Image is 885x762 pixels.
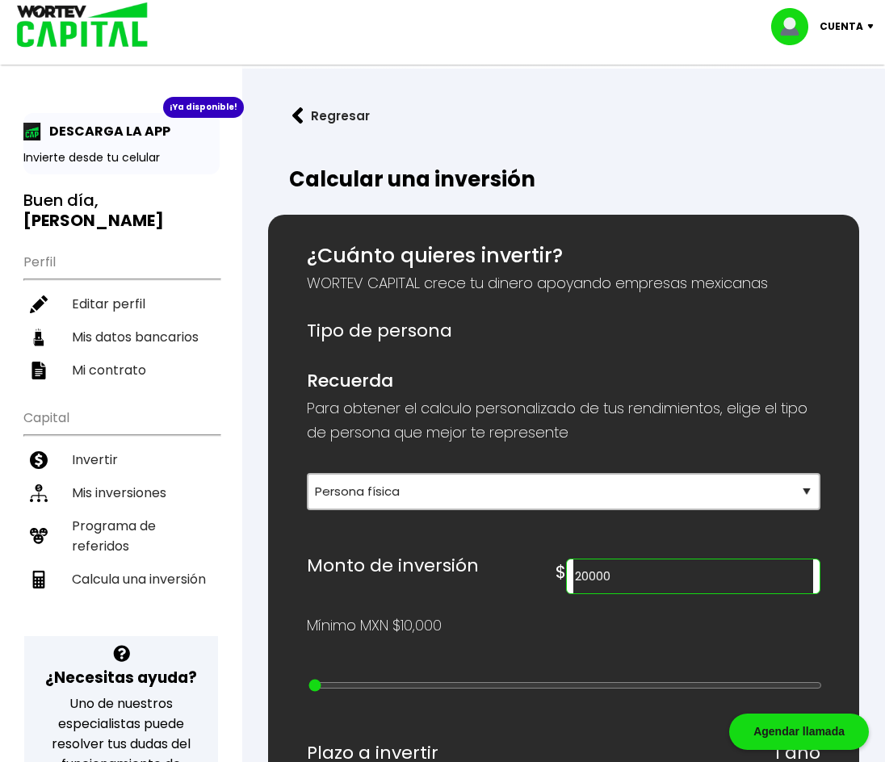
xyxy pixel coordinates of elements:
img: recomiendanos-icon.9b8e9327.svg [30,527,48,545]
div: ¡Ya disponible! [163,97,244,118]
p: Mínimo MXN $10,000 [307,613,442,638]
p: Para obtener el calculo personalizado de tus rendimientos, elige el tipo de persona que mejor te ... [307,396,820,445]
img: app-icon [23,123,41,140]
img: contrato-icon.f2db500c.svg [30,362,48,379]
a: Editar perfil [23,287,220,320]
a: Mi contrato [23,354,220,387]
h6: Recuerda [307,366,820,396]
h6: $ [556,557,566,588]
h2: Calcular una inversión [289,163,859,195]
img: flecha izquierda [292,107,304,124]
ul: Perfil [23,244,220,387]
img: icon-down [863,24,885,29]
img: profile-image [771,8,820,45]
img: editar-icon.952d3147.svg [30,295,48,313]
img: inversiones-icon.6695dc30.svg [30,484,48,502]
h6: Monto de inversión [307,551,479,594]
div: Agendar llamada [729,714,869,750]
img: invertir-icon.b3b967d7.svg [30,451,48,469]
a: Mis inversiones [23,476,220,509]
h6: Tipo de persona [307,316,820,346]
p: Cuenta [820,15,863,39]
h3: Buen día, [23,190,220,231]
a: Calcula una inversión [23,563,220,596]
p: DESCARGA LA APP [41,121,170,141]
img: calculadora-icon.17d418c4.svg [30,571,48,588]
a: Mis datos bancarios [23,320,220,354]
b: [PERSON_NAME] [23,209,164,232]
h3: ¿Necesitas ayuda? [45,666,197,689]
p: WORTEV CAPITAL crece tu dinero apoyando empresas mexicanas [307,271,820,295]
h5: ¿Cuánto quieres invertir? [307,241,820,271]
a: flecha izquierdaRegresar [268,94,859,137]
ul: Capital [23,400,220,636]
a: Programa de referidos [23,509,220,563]
button: Regresar [268,94,394,137]
a: Invertir [23,443,220,476]
p: Invierte desde tu celular [23,149,220,166]
img: datos-icon.10cf9172.svg [30,329,48,346]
